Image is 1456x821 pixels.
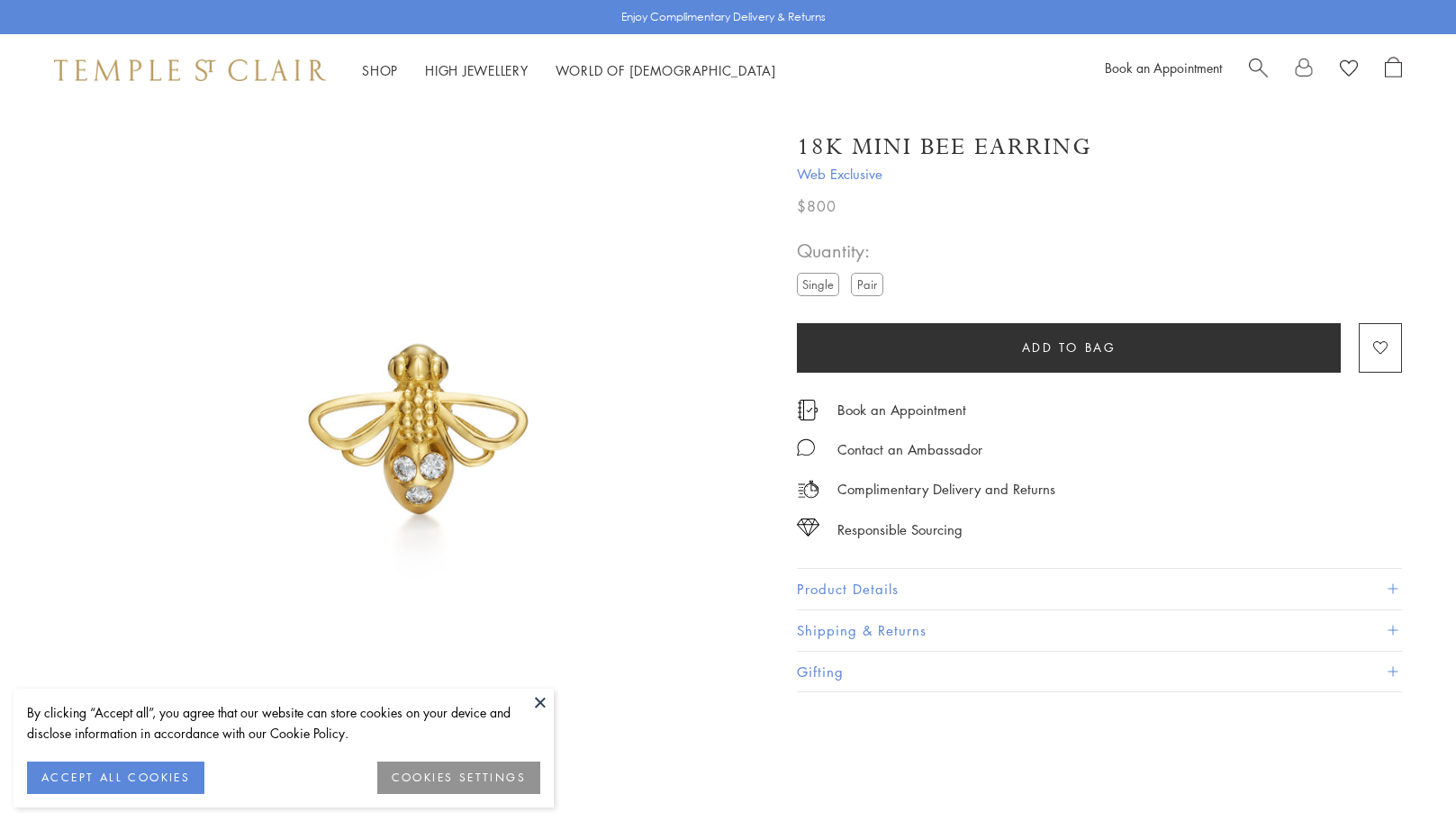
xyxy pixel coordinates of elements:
img: Temple St. Clair [54,59,326,81]
button: Shipping & Returns [797,610,1402,651]
img: E18101-MINIBEE [90,106,754,770]
span: Add to bag [1022,338,1117,357]
img: icon_appointment.svg [797,400,818,420]
a: World of [DEMOGRAPHIC_DATA]World of [DEMOGRAPHIC_DATA] [556,61,776,79]
button: Product Details [797,569,1402,609]
button: ACCEPT ALL COOKIES [27,762,204,794]
label: Pair [851,273,883,295]
img: icon_sourcing.svg [797,519,819,537]
a: Book an Appointment [1105,59,1222,77]
button: Add to bag [797,323,1341,373]
button: Gifting [797,652,1402,692]
span: Web Exclusive [797,163,1402,185]
img: MessageIcon-01_2.svg [797,438,815,456]
div: Contact an Ambassador [837,438,982,461]
a: ShopShop [362,61,398,79]
button: COOKIES SETTINGS [377,762,540,794]
nav: Main navigation [362,59,776,82]
a: View Wishlist [1340,57,1358,84]
a: Book an Appointment [837,400,966,420]
a: High JewelleryHigh Jewellery [425,61,529,79]
span: Quantity: [797,236,891,266]
a: Open Shopping Bag [1385,57,1402,84]
p: Enjoy Complimentary Delivery & Returns [621,8,826,26]
span: $800 [797,194,837,218]
img: icon_delivery.svg [797,478,819,501]
a: Search [1249,57,1268,84]
label: Single [797,273,839,295]
h1: 18K Mini Bee Earring [797,131,1092,163]
div: By clicking “Accept all”, you agree that our website can store cookies on your device and disclos... [27,702,540,744]
div: Responsible Sourcing [837,519,963,541]
p: Complimentary Delivery and Returns [837,478,1055,501]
